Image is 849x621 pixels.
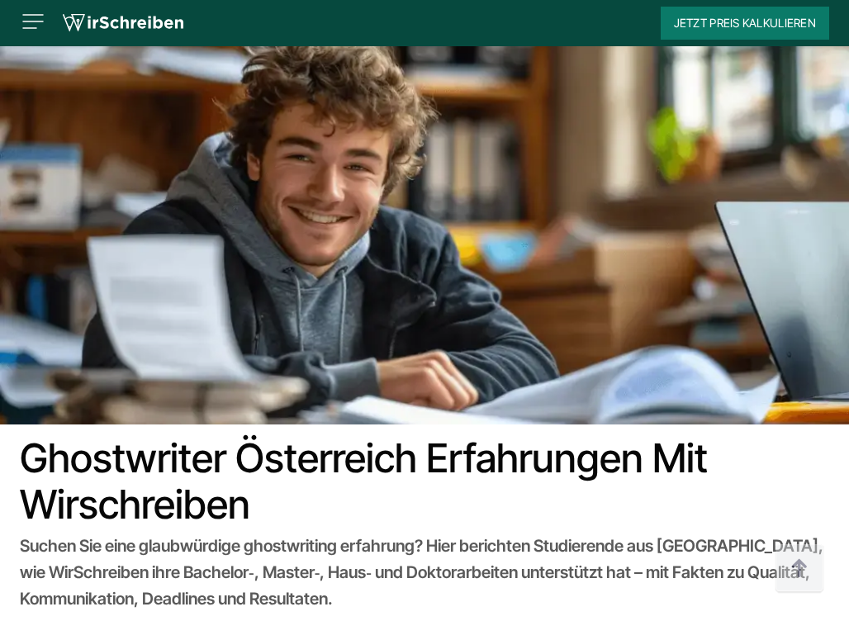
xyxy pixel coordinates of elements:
img: button top [775,544,824,594]
div: Suchen Sie eine glaubwürdige ghostwriting erfahrung? Hier berichten Studierende aus [GEOGRAPHIC_D... [20,533,829,612]
img: Menu open [20,8,46,35]
img: logo wirschreiben [63,11,183,36]
h1: Ghostwriter Österreich Erfahrungen mit Wirschreiben [20,435,829,528]
button: Jetzt Preis kalkulieren [661,7,829,40]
